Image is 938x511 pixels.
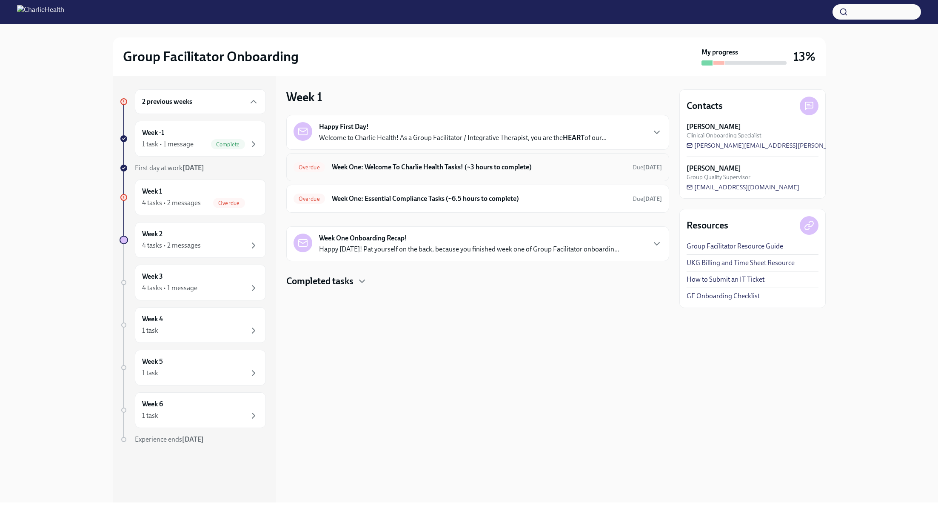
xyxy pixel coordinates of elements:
[687,183,799,191] a: [EMAIL_ADDRESS][DOMAIN_NAME]
[701,48,738,57] strong: My progress
[135,164,204,172] span: First day at work
[135,435,204,443] span: Experience ends
[142,187,162,196] h6: Week 1
[332,194,626,203] h6: Week One: Essential Compliance Tasks (~6.5 hours to complete)
[17,5,64,19] img: CharlieHealth
[120,350,266,385] a: Week 51 task
[120,392,266,428] a: Week 61 task
[563,134,584,142] strong: HEART
[286,275,354,288] h4: Completed tasks
[211,141,245,148] span: Complete
[142,198,201,208] div: 4 tasks • 2 messages
[633,163,662,171] span: September 22nd, 2025 10:00
[687,122,741,131] strong: [PERSON_NAME]
[286,89,322,105] h3: Week 1
[142,357,163,366] h6: Week 5
[142,411,158,420] div: 1 task
[687,141,899,150] a: [PERSON_NAME][EMAIL_ADDRESS][PERSON_NAME][DOMAIN_NAME]
[793,49,815,64] h3: 13%
[687,242,783,251] a: Group Facilitator Resource Guide
[142,314,163,324] h6: Week 4
[142,272,163,281] h6: Week 3
[135,89,266,114] div: 2 previous weeks
[294,196,325,202] span: Overdue
[182,435,204,443] strong: [DATE]
[633,195,662,203] span: Due
[294,160,662,174] a: OverdueWeek One: Welcome To Charlie Health Tasks! (~3 hours to complete)Due[DATE]
[120,222,266,258] a: Week 24 tasks • 2 messages
[213,200,245,206] span: Overdue
[142,368,158,378] div: 1 task
[182,164,204,172] strong: [DATE]
[633,164,662,171] span: Due
[687,173,750,181] span: Group Quality Supervisor
[142,283,197,293] div: 4 tasks • 1 message
[319,234,407,243] strong: Week One Onboarding Recap!
[142,326,158,335] div: 1 task
[687,164,741,173] strong: [PERSON_NAME]
[687,219,728,232] h4: Resources
[142,140,194,149] div: 1 task • 1 message
[120,163,266,173] a: First day at work[DATE]
[142,241,201,250] div: 4 tasks • 2 messages
[123,48,299,65] h2: Group Facilitator Onboarding
[294,164,325,171] span: Overdue
[643,195,662,203] strong: [DATE]
[687,100,723,112] h4: Contacts
[120,180,266,215] a: Week 14 tasks • 2 messagesOverdue
[294,192,662,206] a: OverdueWeek One: Essential Compliance Tasks (~6.5 hours to complete)Due[DATE]
[319,245,619,254] p: Happy [DATE]! Pat yourself on the back, because you finished week one of Group Facilitator onboar...
[142,128,164,137] h6: Week -1
[286,275,669,288] div: Completed tasks
[319,133,607,143] p: Welcome to Charlie Health! As a Group Facilitator / Integrative Therapist, you are the of our...
[687,275,764,284] a: How to Submit an IT Ticket
[332,163,626,172] h6: Week One: Welcome To Charlie Health Tasks! (~3 hours to complete)
[687,131,761,140] span: Clinical Onboarding Specialist
[687,291,760,301] a: GF Onboarding Checklist
[319,122,369,131] strong: Happy First Day!
[142,400,163,409] h6: Week 6
[120,307,266,343] a: Week 41 task
[120,121,266,157] a: Week -11 task • 1 messageComplete
[643,164,662,171] strong: [DATE]
[633,195,662,203] span: September 22nd, 2025 10:00
[120,265,266,300] a: Week 34 tasks • 1 message
[142,97,192,106] h6: 2 previous weeks
[687,258,795,268] a: UKG Billing and Time Sheet Resource
[142,229,163,239] h6: Week 2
